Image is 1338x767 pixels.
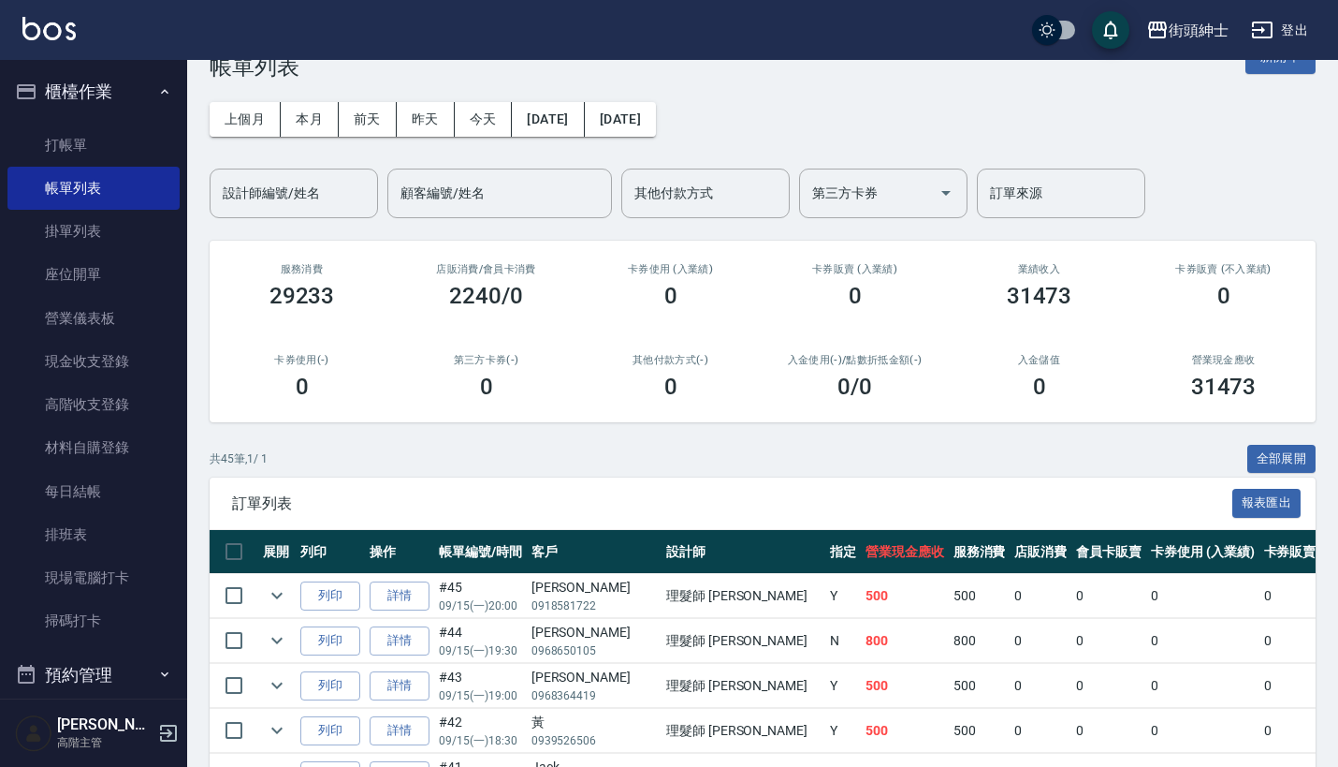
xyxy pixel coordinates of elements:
[7,167,180,210] a: 帳單列表
[531,578,657,597] div: [PERSON_NAME]
[416,263,556,275] h2: 店販消費 /會員卡消費
[531,597,657,614] p: 0918581722
[531,687,657,704] p: 0968364419
[949,530,1011,574] th: 服務消費
[300,582,360,611] button: 列印
[837,374,872,400] h3: 0 /0
[416,354,556,366] h2: 第三方卡券(-)
[825,709,861,753] td: Y
[1146,709,1259,753] td: 0
[7,124,180,167] a: 打帳單
[7,513,180,556] a: 排班表
[296,374,309,400] h3: 0
[449,283,523,309] h3: 2240/0
[825,664,861,708] td: Y
[969,354,1109,366] h2: 入金儲值
[1154,263,1293,275] h2: 卡券販賣 (不入業績)
[601,263,740,275] h2: 卡券使用 (入業績)
[7,470,180,513] a: 每日結帳
[300,627,360,656] button: 列印
[1146,664,1259,708] td: 0
[7,599,180,642] a: 掃碼打卡
[1071,530,1146,574] th: 會員卡販賣
[434,664,527,708] td: #43
[1071,709,1146,753] td: 0
[825,619,861,663] td: N
[7,253,180,296] a: 座位開單
[861,574,949,618] td: 500
[1010,530,1071,574] th: 店販消費
[263,671,291,700] button: expand row
[439,732,522,749] p: 09/15 (一) 18:30
[1071,619,1146,663] td: 0
[664,374,677,400] h3: 0
[7,426,180,469] a: 材料自購登錄
[531,732,657,749] p: 0939526506
[7,340,180,383] a: 現金收支登錄
[7,651,180,700] button: 預約管理
[7,210,180,253] a: 掛單列表
[370,627,429,656] a: 詳情
[1071,574,1146,618] td: 0
[434,709,527,753] td: #42
[339,102,397,137] button: 前天
[531,713,657,732] div: 黃
[1232,489,1302,518] button: 報表匯出
[662,574,825,618] td: 理髮師 [PERSON_NAME]
[1191,374,1257,400] h3: 31473
[1217,283,1230,309] h3: 0
[949,619,1011,663] td: 800
[949,709,1011,753] td: 500
[232,494,1232,513] span: 訂單列表
[370,671,429,701] a: 詳情
[1243,13,1316,48] button: 登出
[1010,664,1071,708] td: 0
[662,530,825,574] th: 設計師
[370,582,429,611] a: 詳情
[1007,283,1072,309] h3: 31473
[7,556,180,599] a: 現場電腦打卡
[531,642,657,659] p: 0968650105
[210,102,281,137] button: 上個月
[664,283,677,309] h3: 0
[434,619,527,663] td: #44
[825,574,861,618] td: Y
[439,642,522,659] p: 09/15 (一) 19:30
[1010,619,1071,663] td: 0
[370,716,429,745] a: 詳情
[1245,47,1316,65] a: 新開單
[15,715,52,752] img: Person
[365,530,434,574] th: 操作
[269,283,335,309] h3: 29233
[434,574,527,618] td: #45
[1146,619,1259,663] td: 0
[263,627,291,655] button: expand row
[1247,445,1316,474] button: 全部展開
[1154,354,1293,366] h2: 營業現金應收
[1010,574,1071,618] td: 0
[1169,19,1229,42] div: 街頭紳士
[1146,574,1259,618] td: 0
[861,664,949,708] td: 500
[480,374,493,400] h3: 0
[785,354,924,366] h2: 入金使用(-) /點數折抵金額(-)
[300,671,360,701] button: 列印
[22,17,76,40] img: Logo
[439,687,522,704] p: 09/15 (一) 19:00
[1092,11,1129,49] button: save
[931,178,961,208] button: Open
[527,530,662,574] th: 客戶
[57,715,153,734] h5: [PERSON_NAME]
[258,530,296,574] th: 展開
[210,450,268,467] p: 共 45 筆, 1 / 1
[662,709,825,753] td: 理髮師 [PERSON_NAME]
[434,530,527,574] th: 帳單編號/時間
[585,102,656,137] button: [DATE]
[7,297,180,340] a: 營業儀表板
[296,530,365,574] th: 列印
[785,263,924,275] h2: 卡券販賣 (入業績)
[7,383,180,426] a: 高階收支登錄
[263,716,291,745] button: expand row
[949,574,1011,618] td: 500
[57,734,153,751] p: 高階主管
